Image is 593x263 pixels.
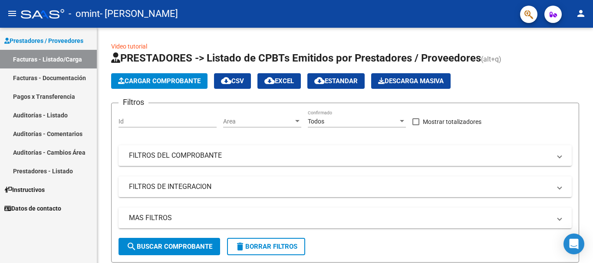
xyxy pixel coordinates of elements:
[221,77,244,85] span: CSV
[4,36,83,45] span: Prestadores / Proveedores
[223,118,293,125] span: Area
[111,43,147,50] a: Video tutorial
[69,4,100,23] span: - omint
[126,243,212,250] span: Buscar Comprobante
[264,75,275,86] mat-icon: cloud_download
[308,118,324,125] span: Todos
[314,75,325,86] mat-icon: cloud_download
[4,204,61,213] span: Datos de contacto
[378,77,444,85] span: Descarga Masiva
[371,73,451,89] app-download-masive: Descarga masiva de comprobantes (adjuntos)
[119,208,572,228] mat-expansion-panel-header: MAS FILTROS
[235,243,297,250] span: Borrar Filtros
[307,73,365,89] button: Estandar
[314,77,358,85] span: Estandar
[227,238,305,255] button: Borrar Filtros
[264,77,294,85] span: EXCEL
[119,145,572,166] mat-expansion-panel-header: FILTROS DEL COMPROBANTE
[423,117,481,127] span: Mostrar totalizadores
[481,55,501,63] span: (alt+q)
[119,176,572,197] mat-expansion-panel-header: FILTROS DE INTEGRACION
[214,73,251,89] button: CSV
[371,73,451,89] button: Descarga Masiva
[563,234,584,254] div: Open Intercom Messenger
[126,241,137,252] mat-icon: search
[111,73,208,89] button: Cargar Comprobante
[576,8,586,19] mat-icon: person
[119,96,148,108] h3: Filtros
[119,238,220,255] button: Buscar Comprobante
[129,182,551,192] mat-panel-title: FILTROS DE INTEGRACION
[257,73,301,89] button: EXCEL
[4,185,45,195] span: Instructivos
[111,52,481,64] span: PRESTADORES -> Listado de CPBTs Emitidos por Prestadores / Proveedores
[129,213,551,223] mat-panel-title: MAS FILTROS
[7,8,17,19] mat-icon: menu
[118,77,201,85] span: Cargar Comprobante
[235,241,245,252] mat-icon: delete
[100,4,178,23] span: - [PERSON_NAME]
[129,151,551,160] mat-panel-title: FILTROS DEL COMPROBANTE
[221,75,231,86] mat-icon: cloud_download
